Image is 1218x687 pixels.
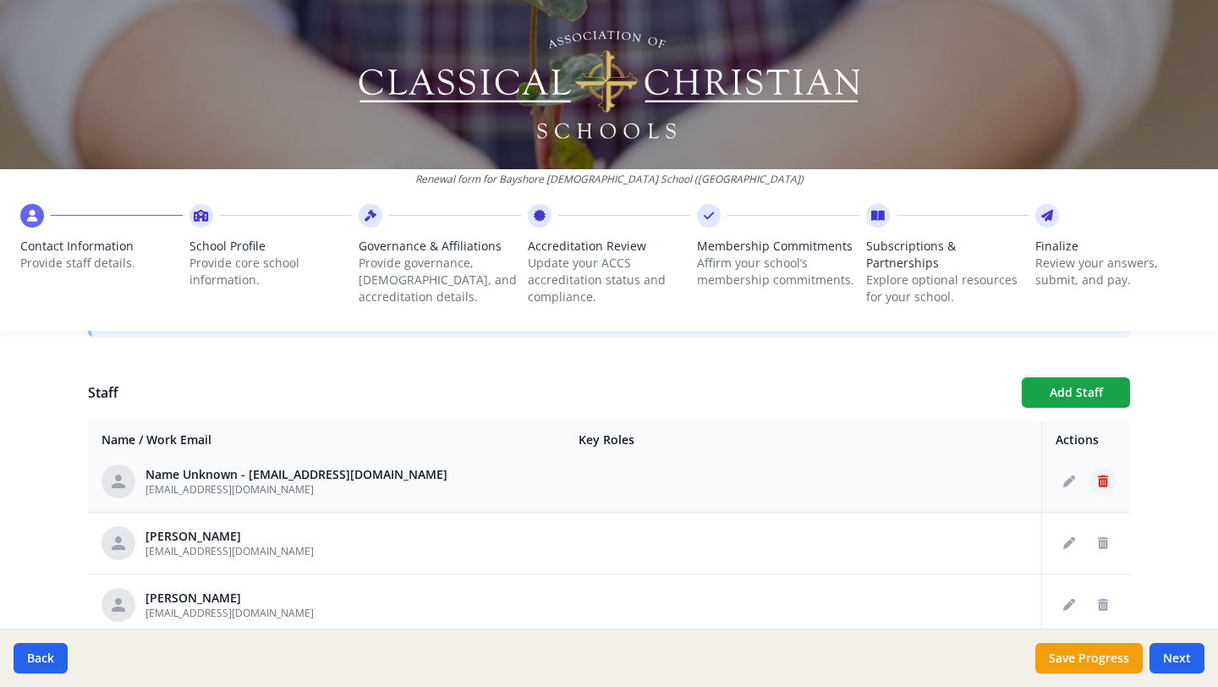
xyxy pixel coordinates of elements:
[145,466,447,483] div: Name Unknown - [EMAIL_ADDRESS][DOMAIN_NAME]
[697,238,859,255] span: Membership Commitments
[866,238,1029,272] span: Subscriptions & Partnerships
[1089,468,1116,495] button: Delete staff
[1035,238,1198,255] span: Finalize
[88,421,565,459] th: Name / Work Email
[20,255,183,272] p: Provide staff details.
[14,643,68,673] button: Back
[145,528,314,545] div: [PERSON_NAME]
[1035,643,1143,673] button: Save Progress
[565,421,1041,459] th: Key Roles
[1089,530,1116,557] button: Delete staff
[356,25,863,144] img: Logo
[528,238,690,255] span: Accreditation Review
[697,255,859,289] p: Affirm your school’s membership commitments.
[1035,255,1198,289] p: Review your answers, submit, and pay.
[1149,643,1204,673] button: Next
[1089,591,1116,618] button: Delete staff
[528,255,690,305] p: Update your ACCS accreditation status and compliance.
[1042,421,1131,459] th: Actions
[145,590,314,607] div: [PERSON_NAME]
[1056,468,1083,495] button: Edit staff
[359,255,521,305] p: Provide governance, [DEMOGRAPHIC_DATA], and accreditation details.
[1056,530,1083,557] button: Edit staff
[866,272,1029,305] p: Explore optional resources for your school.
[20,238,183,255] span: Contact Information
[145,482,314,497] span: [EMAIL_ADDRESS][DOMAIN_NAME]
[1056,591,1083,618] button: Edit staff
[359,238,521,255] span: Governance & Affiliations
[1022,377,1130,408] button: Add Staff
[88,382,1008,403] h1: Staff
[189,238,352,255] span: School Profile
[145,544,314,558] span: [EMAIL_ADDRESS][DOMAIN_NAME]
[145,606,314,620] span: [EMAIL_ADDRESS][DOMAIN_NAME]
[189,255,352,289] p: Provide core school information.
